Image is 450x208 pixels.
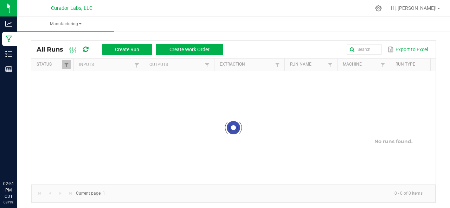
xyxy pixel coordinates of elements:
[396,62,431,67] a: Run TypeSortable
[37,43,229,55] div: All Runs
[220,62,273,67] a: ExtractionSortable
[5,20,12,27] inline-svg: Analytics
[37,62,62,67] a: StatusSortable
[169,47,210,52] span: Create Work Order
[3,200,14,205] p: 08/19
[290,62,326,67] a: Run NameSortable
[273,60,282,69] a: Filter
[386,43,430,55] button: Export to Excel
[379,60,387,69] a: Filter
[62,60,71,69] a: Filter
[326,60,334,69] a: Filter
[374,5,383,12] div: Manage settings
[144,59,214,71] th: Outputs
[51,5,92,11] span: Curador Labs, LLC
[343,62,378,67] a: MachineSortable
[3,181,14,200] p: 02:51 PM CDT
[156,44,223,55] button: Create Work Order
[17,17,114,32] a: Manufacturing
[347,44,382,55] input: Search
[102,44,152,55] button: Create Run
[109,188,428,199] kendo-pager-info: 0 - 0 of 0 items
[5,66,12,73] inline-svg: Reports
[203,61,211,69] a: Filter
[5,35,12,42] inline-svg: Manufacturing
[17,21,114,27] span: Manufacturing
[115,47,139,52] span: Create Run
[133,61,141,69] a: Filter
[73,59,144,71] th: Inputs
[391,5,437,11] span: Hi, [PERSON_NAME]!
[5,51,12,58] inline-svg: Inventory
[31,184,436,202] kendo-pager: Current page: 1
